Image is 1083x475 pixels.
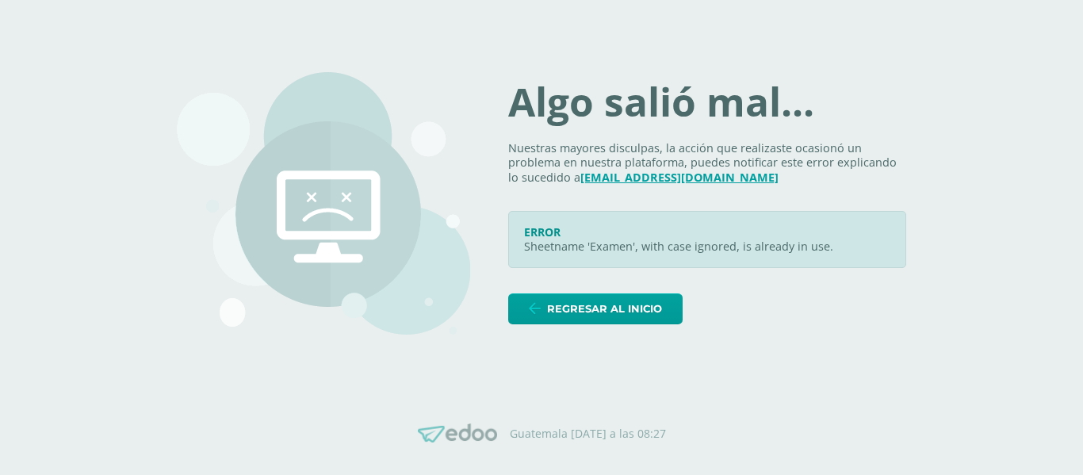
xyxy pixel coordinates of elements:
p: Guatemala [DATE] a las 08:27 [510,427,666,441]
a: Regresar al inicio [508,293,683,324]
p: Nuestras mayores disculpas, la acción que realizaste ocasionó un problema en nuestra plataforma, ... [508,141,906,186]
span: Regresar al inicio [547,294,662,324]
img: 500.png [177,72,470,335]
span: ERROR [524,224,561,239]
p: Sheetname 'Examen', with case ignored, is already in use. [524,239,890,255]
h1: Algo salió mal... [508,82,906,122]
a: [EMAIL_ADDRESS][DOMAIN_NAME] [580,170,779,185]
img: Edoo [418,423,497,443]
